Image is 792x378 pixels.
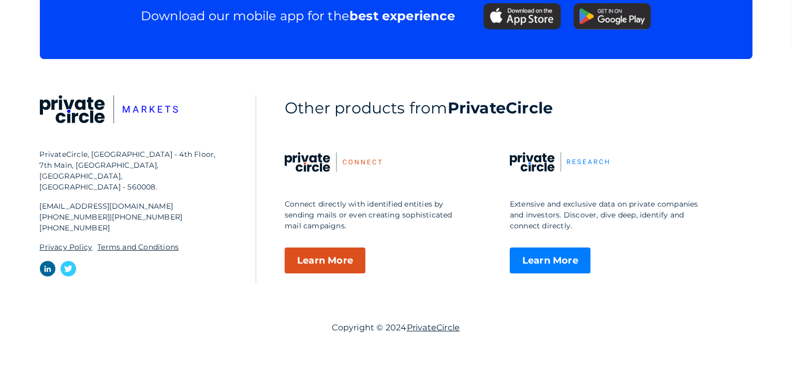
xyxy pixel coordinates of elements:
strong: best experience [349,8,455,23]
strong: PrivateCircle [448,98,553,118]
img: app-store-icon [483,3,561,30]
img: play-store-icon [574,3,651,30]
a: [EMAIL_ADDRESS][DOMAIN_NAME] [40,201,173,211]
div: Connect directly with identified entities by sending mails or even creating sophisticated mail ca... [285,199,468,231]
img: product image [510,152,609,172]
div: PrivateCircle, [GEOGRAPHIC_DATA] - 4th Floor, 7th Main, [GEOGRAPHIC_DATA], [GEOGRAPHIC_DATA], [GE... [40,149,228,193]
a: Privacy Policy [40,242,93,253]
img: twitter [61,261,76,277]
span: Learn More [285,248,365,273]
img: twitter [40,261,55,277]
span: Learn More [510,248,591,273]
div: Download our mobile app for the [141,7,455,25]
img: product image [285,152,382,172]
a: [PHONE_NUMBER] [40,223,110,232]
div: Extensive and exclusive data on private companies and investors. Discover, dive deep, identify an... [510,199,711,231]
div: | [40,201,228,234]
a: Terms and Conditions [97,242,179,253]
a: PrivateCircle [407,323,460,332]
a: [PHONE_NUMBER] [112,212,183,222]
img: logo [40,95,178,123]
div: Copyright © 2024 [332,319,460,337]
a: [PHONE_NUMBER] [40,212,110,222]
div: Other products from [285,95,752,121]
